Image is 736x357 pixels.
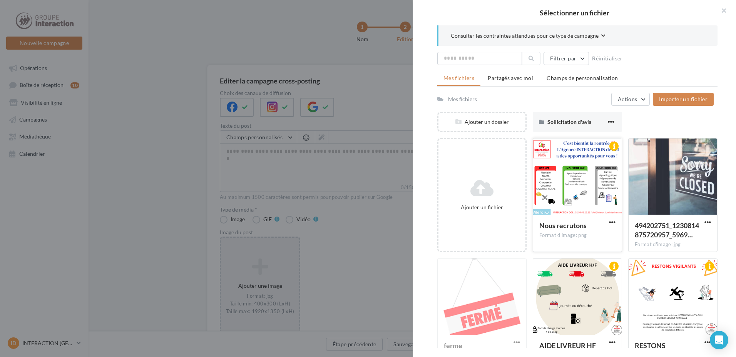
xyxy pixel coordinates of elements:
[659,96,708,102] span: Importer un fichier
[547,118,591,125] span: Sollicitation d'avis
[547,75,618,81] span: Champs de personnalisation
[710,331,728,349] div: Open Intercom Messenger
[488,75,533,81] span: Partagés avec moi
[438,118,525,126] div: Ajouter un dossier
[425,9,724,16] h2: Sélectionner un fichier
[448,95,477,103] div: Mes fichiers
[443,75,474,81] span: Mes fichiers
[539,221,587,230] span: Nous recrutons
[544,52,589,65] button: Filtrer par
[611,93,650,106] button: Actions
[442,204,522,211] div: Ajouter un fichier
[451,32,606,41] button: Consulter les contraintes attendues pour ce type de campagne
[539,341,596,350] span: AIDE LIVREUR HF
[618,96,637,102] span: Actions
[589,54,626,63] button: Réinitialiser
[539,232,616,239] div: Format d'image: png
[653,93,714,106] button: Importer un fichier
[635,241,711,248] div: Format d'image: jpg
[635,221,699,239] span: 494202751_1230814875720957_5969439666259703158_n
[451,32,599,40] span: Consulter les contraintes attendues pour ce type de campagne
